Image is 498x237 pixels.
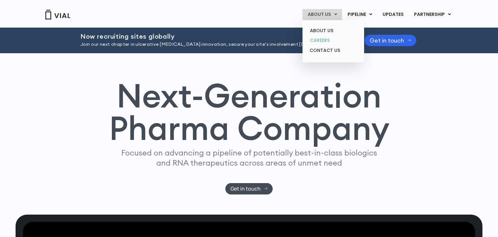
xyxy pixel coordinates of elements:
[342,9,377,20] a: PIPELINEMenu Toggle
[305,35,362,45] a: CAREERS
[231,186,261,191] span: Get in touch
[225,183,273,194] a: Get in touch
[302,9,342,20] a: ABOUT USMenu Toggle
[377,9,409,20] a: UPDATES
[409,9,456,20] a: PARTNERSHIPMenu Toggle
[45,10,71,19] img: Vial Logo
[305,45,362,56] a: CONTACT US
[80,41,348,48] p: Join our next chapter in ulcerative [MEDICAL_DATA] innovation, secure your site’s involvement [DA...
[364,35,416,46] a: Get in touch
[370,38,404,43] span: Get in touch
[80,33,348,40] h2: Now recruiting sites globally
[305,26,362,36] a: ABOUT US
[109,79,389,145] h1: Next-Generation Pharma Company
[118,148,380,168] p: Focused on advancing a pipeline of potentially best-in-class biologics and RNA therapeutics acros...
